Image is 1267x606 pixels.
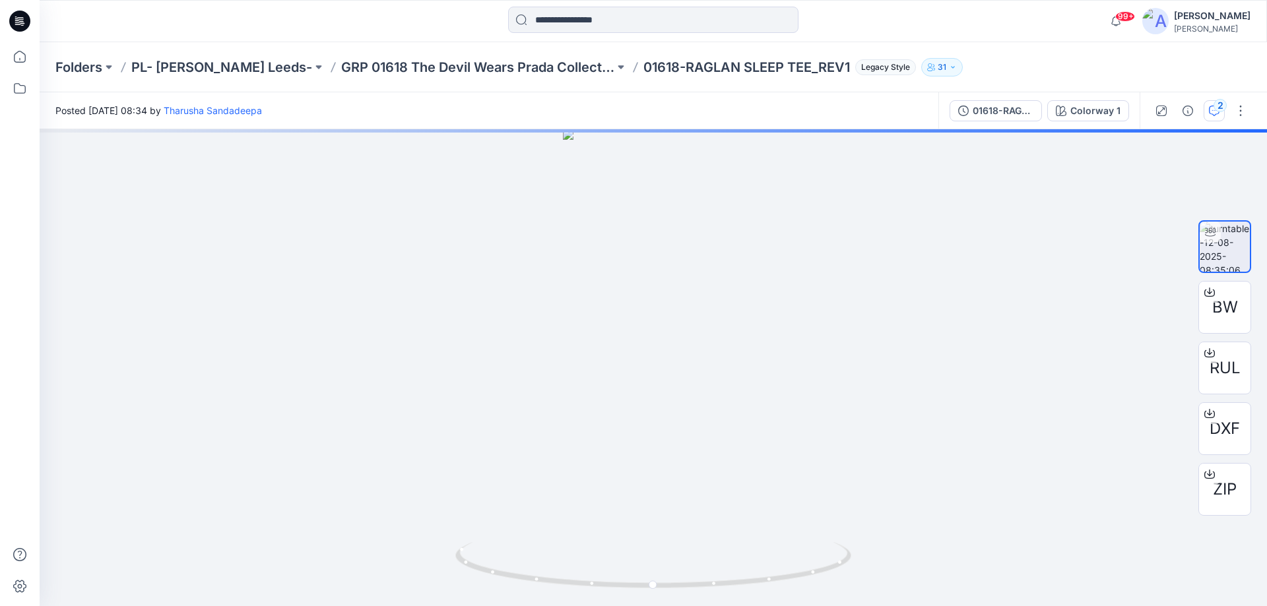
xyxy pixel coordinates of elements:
[131,58,312,76] a: PL- [PERSON_NAME] Leeds-
[850,58,916,76] button: Legacy Style
[1174,8,1251,24] div: [PERSON_NAME]
[1070,104,1121,118] div: Colorway 1
[1214,99,1227,112] div: 2
[341,58,614,76] a: GRP 01618 The Devil Wears Prada Collection
[643,58,850,76] p: 01618-RAGLAN SLEEP TEE_REV1
[55,58,102,76] a: Folders
[1115,11,1135,22] span: 99+
[973,104,1033,118] div: 01618-RAGLAN SLEEP TEE_REV1
[1210,417,1240,440] span: DXF
[950,100,1042,121] button: 01618-RAGLAN SLEEP TEE_REV1
[1204,100,1225,121] button: 2
[55,104,262,117] span: Posted [DATE] 08:34 by
[1047,100,1129,121] button: Colorway 1
[1142,8,1169,34] img: avatar
[938,60,946,75] p: 31
[921,58,963,76] button: 31
[1200,222,1250,272] img: turntable-12-08-2025-08:35:06
[1210,356,1241,380] span: RUL
[855,59,916,75] span: Legacy Style
[1174,24,1251,34] div: [PERSON_NAME]
[164,105,262,116] a: Tharusha Sandadeepa
[1177,100,1198,121] button: Details
[1212,295,1238,319] span: BW
[1213,477,1237,501] span: ZIP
